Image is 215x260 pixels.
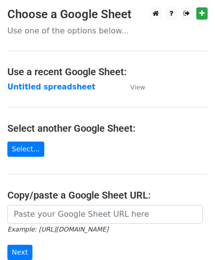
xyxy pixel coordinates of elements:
h4: Use a recent Google Sheet: [7,66,208,78]
h4: Copy/paste a Google Sheet URL: [7,189,208,201]
small: View [130,84,145,91]
a: View [121,83,145,91]
a: Untitled spreadsheet [7,83,95,91]
a: Select... [7,142,44,157]
input: Paste your Google Sheet URL here [7,205,203,224]
input: Next [7,245,32,260]
p: Use one of the options below... [7,26,208,36]
small: Example: [URL][DOMAIN_NAME] [7,226,108,233]
h3: Choose a Google Sheet [7,7,208,22]
h4: Select another Google Sheet: [7,122,208,134]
